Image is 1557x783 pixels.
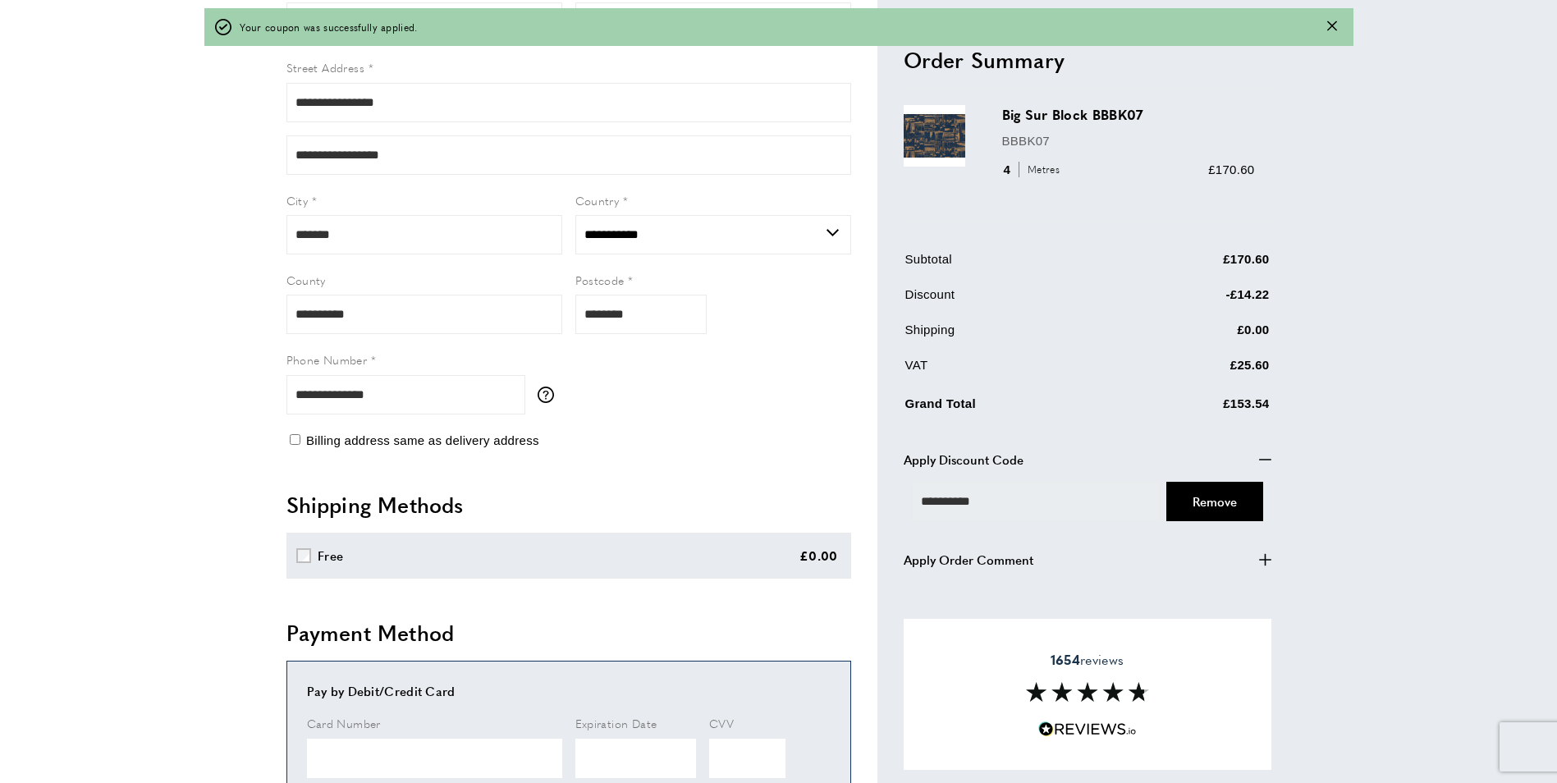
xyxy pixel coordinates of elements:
[538,387,562,403] button: More information
[286,59,365,76] span: Street Address
[1166,481,1263,520] button: Cancel Coupon
[904,44,1271,74] h2: Order Summary
[905,249,1125,281] td: Subtotal
[1051,650,1080,669] strong: 1654
[709,715,734,731] span: CVV
[286,490,851,520] h2: Shipping Methods
[904,549,1033,569] span: Apply Order Comment
[318,546,343,565] div: Free
[1026,682,1149,702] img: Reviews section
[1327,19,1337,34] button: Close message
[905,390,1125,425] td: Grand Total
[905,284,1125,316] td: Discount
[709,739,785,778] iframe: Secure Credit Card Frame - CVV
[1126,284,1270,316] td: -£14.22
[1126,319,1270,351] td: £0.00
[286,351,368,368] span: Phone Number
[905,355,1125,387] td: VAT
[1126,390,1270,425] td: £153.54
[307,715,381,731] span: Card Number
[240,19,418,34] span: Your coupon was successfully applied.
[575,272,625,288] span: Postcode
[286,192,309,208] span: City
[290,434,300,445] input: Billing address same as delivery address
[306,433,539,447] span: Billing address same as delivery address
[1019,162,1064,177] span: Metres
[575,192,620,208] span: Country
[1126,249,1270,281] td: £170.60
[286,618,851,648] h2: Payment Method
[307,739,562,778] iframe: Secure Credit Card Frame - Credit Card Number
[1051,652,1124,668] span: reviews
[799,546,838,565] div: £0.00
[1002,105,1255,124] h3: Big Sur Block BBBK07
[575,739,697,778] iframe: Secure Credit Card Frame - Expiration Date
[904,449,1023,469] span: Apply Discount Code
[904,105,965,167] img: Big Sur Block BBBK07
[905,319,1125,351] td: Shipping
[1002,130,1255,150] p: BBBK07
[575,715,657,731] span: Expiration Date
[1038,721,1137,737] img: Reviews.io 5 stars
[1208,162,1254,176] span: £170.60
[1002,159,1065,179] div: 4
[286,272,326,288] span: County
[307,681,831,701] div: Pay by Debit/Credit Card
[1126,355,1270,387] td: £25.60
[1193,492,1237,509] span: Cancel Coupon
